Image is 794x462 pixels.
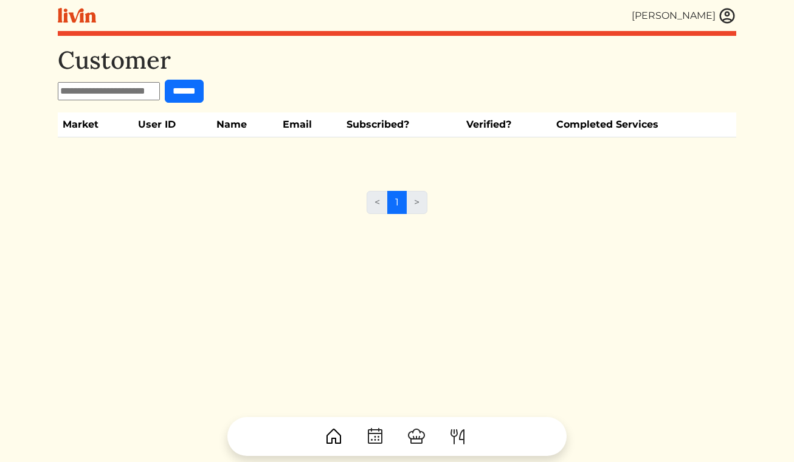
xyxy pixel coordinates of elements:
th: Subscribed? [342,112,461,137]
th: Email [278,112,342,137]
th: Completed Services [551,112,736,137]
img: CalendarDots-5bcf9d9080389f2a281d69619e1c85352834be518fbc73d9501aef674afc0d57.svg [365,427,385,446]
img: ForkKnife-55491504ffdb50bab0c1e09e7649658475375261d09fd45db06cec23bce548bf.svg [448,427,468,446]
th: User ID [133,112,212,137]
img: ChefHat-a374fb509e4f37eb0702ca99f5f64f3b6956810f32a249b33092029f8484b388.svg [407,427,426,446]
img: user_account-e6e16d2ec92f44fc35f99ef0dc9cddf60790bfa021a6ecb1c896eb5d2907b31c.svg [718,7,736,25]
nav: Page [367,191,427,224]
h1: Customer [58,46,736,75]
th: Verified? [461,112,552,137]
img: House-9bf13187bcbb5817f509fe5e7408150f90897510c4275e13d0d5fca38e0b5951.svg [324,427,343,446]
a: 1 [387,191,407,214]
th: Market [58,112,133,137]
div: [PERSON_NAME] [632,9,716,23]
th: Name [212,112,278,137]
img: livin-logo-a0d97d1a881af30f6274990eb6222085a2533c92bbd1e4f22c21b4f0d0e3210c.svg [58,8,96,23]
